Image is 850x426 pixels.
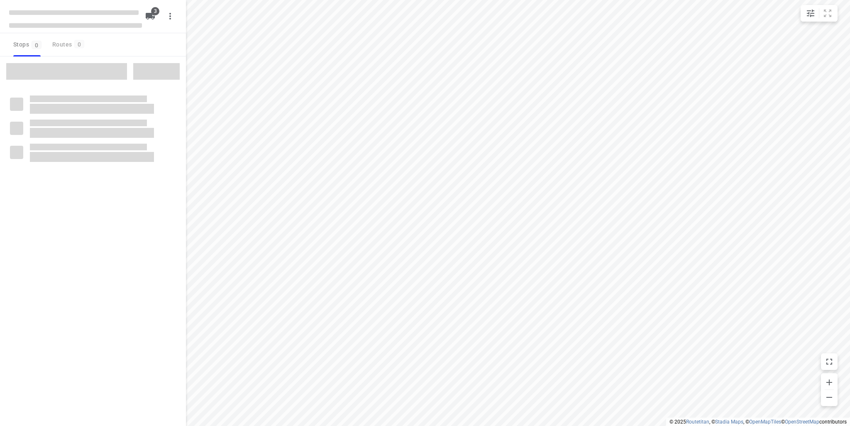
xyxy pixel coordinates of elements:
[715,419,743,425] a: Stadia Maps
[801,5,838,22] div: small contained button group
[686,419,709,425] a: Routetitan
[749,419,781,425] a: OpenMapTiles
[669,419,847,425] li: © 2025 , © , © © contributors
[802,5,819,22] button: Map settings
[785,419,819,425] a: OpenStreetMap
